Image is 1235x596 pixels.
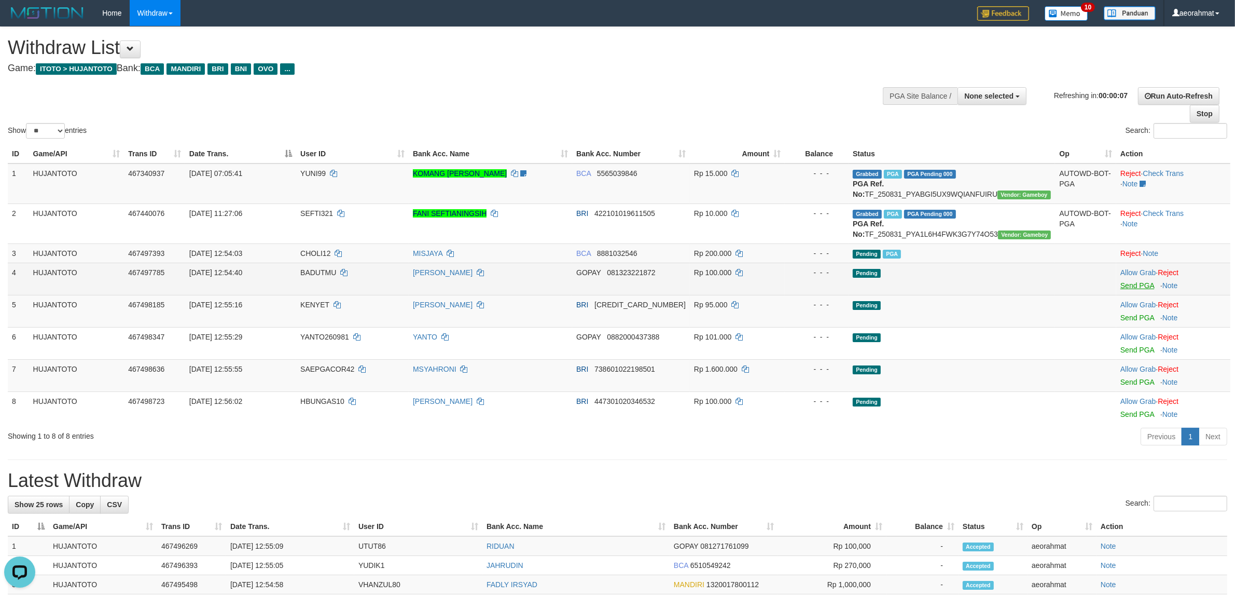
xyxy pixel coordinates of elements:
[49,575,157,594] td: HUJANTOTO
[674,580,704,589] span: MANDIRI
[1120,169,1141,178] a: Reject
[8,427,507,441] div: Showing 1 to 8 of 8 entries
[8,496,70,513] a: Show 25 rows
[49,536,157,556] td: HUJANTOTO
[1120,281,1154,290] a: Send PGA
[413,365,456,373] a: MSYAHRONI
[958,87,1026,105] button: None selected
[128,301,164,309] span: 467498185
[189,397,242,405] span: [DATE] 12:56:02
[1154,496,1227,511] input: Search:
[1162,281,1178,290] a: Note
[296,144,409,164] th: User ID: activate to sort column ascending
[1126,496,1227,511] label: Search:
[1097,517,1227,536] th: Action
[1126,123,1227,139] label: Search:
[124,144,185,164] th: Trans ID: activate to sort column ascending
[849,144,1055,164] th: Status
[785,144,849,164] th: Balance
[853,220,884,238] b: PGA Ref. No:
[1101,542,1116,550] a: Note
[607,333,659,341] span: Copy 0882000437388 to clipboard
[998,231,1051,239] span: Vendor URL: https://payment21.1velocity.biz
[8,243,29,263] td: 3
[1116,144,1230,164] th: Action
[597,249,637,258] span: Copy 8881032546 to clipboard
[597,169,637,178] span: Copy 5565039846 to clipboard
[1081,3,1095,12] span: 10
[576,365,588,373] span: BRI
[1141,428,1182,445] a: Previous
[576,397,588,405] span: BRI
[1158,268,1178,277] a: Reject
[576,333,601,341] span: GOPAY
[8,470,1227,491] h1: Latest Withdraw
[189,333,242,341] span: [DATE] 12:55:29
[300,365,354,373] span: SAEPGACOR42
[1162,314,1178,322] a: Note
[8,391,29,424] td: 8
[853,210,882,219] span: Grabbed
[128,249,164,258] span: 467497393
[189,169,242,178] span: [DATE] 07:05:41
[8,63,813,74] h4: Game: Bank:
[1116,295,1230,327] td: ·
[254,63,277,75] span: OVO
[189,249,242,258] span: [DATE] 12:54:03
[8,359,29,391] td: 7
[1162,410,1178,418] a: Note
[883,87,958,105] div: PGA Site Balance /
[700,542,748,550] span: Copy 081271761099 to clipboard
[1116,164,1230,204] td: · ·
[778,517,886,536] th: Amount: activate to sort column ascending
[76,500,94,509] span: Copy
[594,365,655,373] span: Copy 738601022198501 to clipboard
[1143,169,1184,178] a: Check Trans
[157,575,226,594] td: 467495498
[185,144,296,164] th: Date Trans.: activate to sort column descending
[1120,301,1156,309] a: Allow Grab
[128,268,164,277] span: 467497785
[1120,410,1154,418] a: Send PGA
[280,63,294,75] span: ...
[100,496,129,513] a: CSV
[1116,243,1230,263] td: ·
[226,517,354,536] th: Date Trans.: activate to sort column ascending
[1199,428,1227,445] a: Next
[674,561,688,570] span: BCA
[904,210,956,219] span: PGA Pending
[594,397,655,405] span: Copy 447301020346532 to clipboard
[8,263,29,295] td: 4
[157,556,226,575] td: 467496393
[853,180,884,198] b: PGA Ref. No:
[354,536,482,556] td: UTUT86
[487,580,537,589] a: FADLY IRSYAD
[300,333,349,341] span: YANTO260981
[1116,391,1230,424] td: ·
[354,517,482,536] th: User ID: activate to sort column ascending
[1154,123,1227,139] input: Search:
[690,561,731,570] span: Copy 6510549242 to clipboard
[576,209,588,218] span: BRI
[107,500,122,509] span: CSV
[694,333,731,341] span: Rp 101.000
[29,295,124,327] td: HUJANTOTO
[884,170,902,179] span: Marked by aeosalim
[354,556,482,575] td: YUDIK1
[141,63,164,75] span: BCA
[8,295,29,327] td: 5
[1120,301,1158,309] span: ·
[694,169,728,178] span: Rp 15.000
[413,397,473,405] a: [PERSON_NAME]
[1143,249,1159,258] a: Note
[8,5,87,21] img: MOTION_logo.png
[354,575,482,594] td: VHANZUL80
[189,209,242,218] span: [DATE] 11:27:06
[1158,397,1178,405] a: Reject
[1158,365,1178,373] a: Reject
[694,397,731,405] span: Rp 100.000
[157,517,226,536] th: Trans ID: activate to sort column ascending
[300,397,344,405] span: HBUNGAS10
[26,123,65,139] select: Showentries
[883,250,901,259] span: Marked by aeorahmat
